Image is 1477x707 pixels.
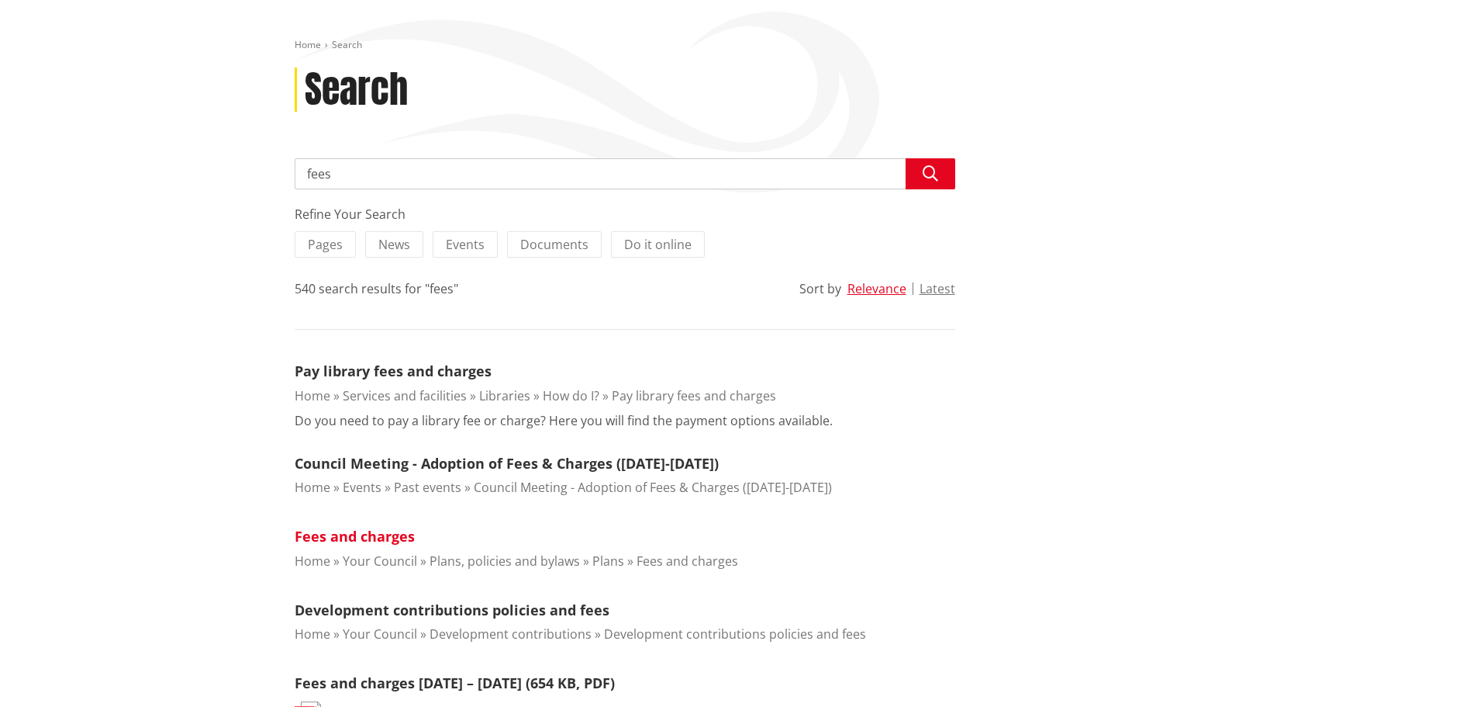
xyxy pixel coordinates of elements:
a: Pay library fees and charges [612,387,776,404]
h1: Search [305,68,408,113]
span: Events [446,236,485,253]
button: Relevance [847,282,906,296]
a: Home [295,479,330,496]
a: Libraries [479,387,530,404]
a: Council Meeting - Adoption of Fees & Charges ([DATE]-[DATE]) [474,479,832,496]
span: Documents [520,236,588,253]
a: Home [295,38,321,51]
p: Do you need to pay a library fee or charge? Here you will find the payment options available. [295,411,833,430]
span: Pages [308,236,343,253]
a: How do I? [543,387,599,404]
a: Development contributions policies and fees [295,601,609,619]
a: Home [295,387,330,404]
a: Development contributions [430,626,592,643]
a: Plans, policies and bylaws [430,553,580,570]
div: 540 search results for "fees" [295,279,458,298]
a: Council Meeting - Adoption of Fees & Charges ([DATE]-[DATE]) [295,454,719,473]
div: Refine Your Search [295,205,955,224]
a: Services and facilities [343,387,467,404]
nav: breadcrumb [295,39,1183,52]
input: Search input [295,158,955,189]
a: Fees and charges [637,553,738,570]
a: Events [343,479,381,496]
a: Home [295,626,330,643]
span: News [378,236,410,253]
a: Fees and charges [DATE] – [DATE] (654 KB, PDF) [295,674,615,692]
a: Development contributions policies and fees [604,626,866,643]
div: Sort by [799,279,841,298]
span: Do it online [624,236,692,253]
a: Fees and charges [295,527,415,546]
a: Your Council [343,626,417,643]
a: Past events [394,479,461,496]
span: Search [332,38,362,51]
a: Plans [592,553,624,570]
button: Latest [920,282,955,296]
a: Pay library fees and charges [295,362,492,380]
iframe: Messenger Launcher [1406,642,1461,698]
a: Home [295,553,330,570]
a: Your Council [343,553,417,570]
